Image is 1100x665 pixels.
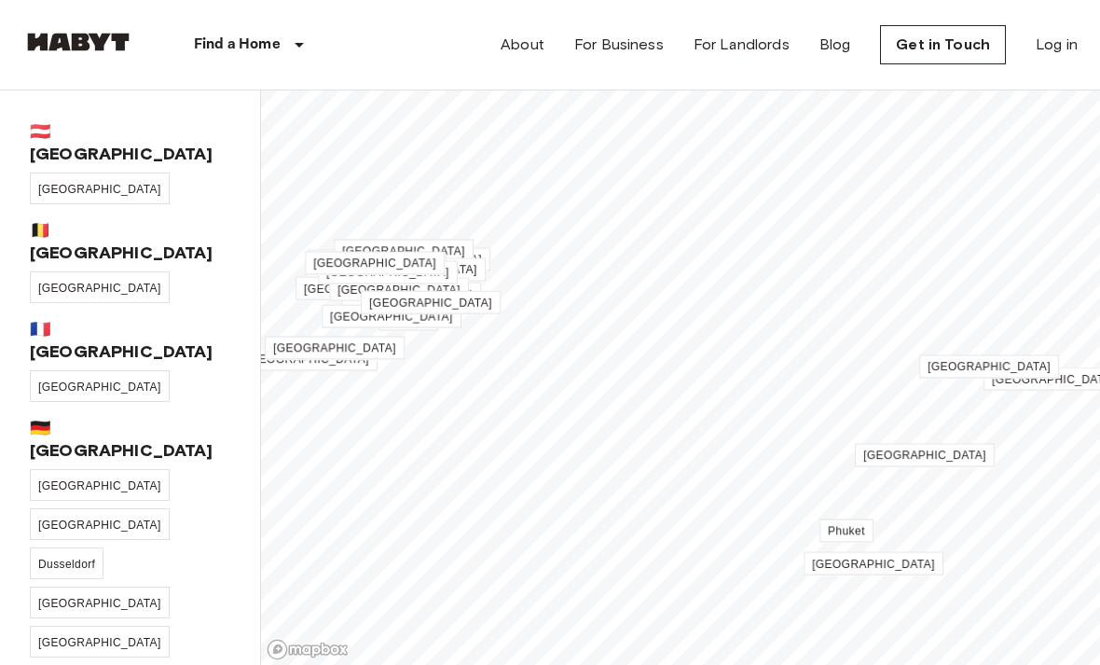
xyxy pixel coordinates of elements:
div: Map marker [307,257,447,277]
div: Map marker [919,358,1059,378]
span: [GEOGRAPHIC_DATA] [354,264,477,277]
a: [GEOGRAPHIC_DATA] [329,278,469,301]
a: Mapbox logo [267,639,349,660]
div: Map marker [341,285,481,305]
span: 🇦🇹 [GEOGRAPHIC_DATA] [30,120,230,165]
div: Map marker [265,339,405,359]
span: [GEOGRAPHIC_DATA] [313,257,436,270]
div: Map marker [238,351,378,370]
div: Map marker [322,308,461,327]
a: [GEOGRAPHIC_DATA] [30,587,170,618]
span: [GEOGRAPHIC_DATA] [38,183,161,196]
span: [GEOGRAPHIC_DATA] [928,361,1051,374]
div: Map marker [329,281,469,300]
a: [GEOGRAPHIC_DATA] [308,250,447,273]
div: Map marker [305,255,445,274]
a: For Business [574,34,664,56]
span: [GEOGRAPHIC_DATA] [38,479,161,492]
span: [GEOGRAPHIC_DATA] [342,245,465,258]
div: Map marker [318,264,458,284]
a: Dusseldorf [30,547,103,579]
div: Map marker [361,294,501,313]
div: Map marker [296,280,435,299]
a: [GEOGRAPHIC_DATA] [30,173,170,204]
a: Phuket [819,520,873,543]
a: [GEOGRAPHIC_DATA] [30,626,170,658]
a: [GEOGRAPHIC_DATA] [30,370,170,402]
span: 🇫🇷 [GEOGRAPHIC_DATA] [30,318,230,363]
a: [GEOGRAPHIC_DATA] [322,305,461,328]
a: Log in [1036,34,1078,56]
img: Habyt [22,33,134,51]
span: [GEOGRAPHIC_DATA] [337,284,461,297]
a: About [501,34,544,56]
a: [GEOGRAPHIC_DATA] [855,444,995,467]
span: [GEOGRAPHIC_DATA] [330,311,453,324]
div: Map marker [334,242,474,262]
span: [GEOGRAPHIC_DATA] [38,636,161,649]
div: Map marker [855,447,995,466]
span: Phuket [828,525,865,538]
span: [GEOGRAPHIC_DATA] [38,381,161,394]
span: 🇧🇪 [GEOGRAPHIC_DATA] [30,219,230,264]
span: [GEOGRAPHIC_DATA] [38,282,161,295]
span: [GEOGRAPHIC_DATA] [38,597,161,610]
span: [GEOGRAPHIC_DATA] [812,558,935,571]
a: Blog [819,34,851,56]
div: Map marker [804,555,943,575]
span: Dusseldorf [38,558,95,571]
a: [GEOGRAPHIC_DATA] [305,252,445,275]
a: [GEOGRAPHIC_DATA] [334,240,474,263]
span: [GEOGRAPHIC_DATA] [273,342,396,355]
span: [GEOGRAPHIC_DATA] [359,254,482,267]
a: [GEOGRAPHIC_DATA] [30,508,170,540]
span: [GEOGRAPHIC_DATA] [350,288,473,301]
span: [GEOGRAPHIC_DATA] [369,297,492,310]
a: [GEOGRAPHIC_DATA] [361,291,501,314]
a: [GEOGRAPHIC_DATA] [919,355,1059,379]
a: [GEOGRAPHIC_DATA] [265,337,405,360]
span: [GEOGRAPHIC_DATA] [246,353,369,367]
div: Map marker [378,311,438,330]
a: Get in Touch [880,25,1006,64]
span: 🇩🇪 [GEOGRAPHIC_DATA] [30,417,230,462]
div: Map marker [819,522,873,542]
a: [GEOGRAPHIC_DATA] [296,277,435,300]
span: [GEOGRAPHIC_DATA] [326,267,449,280]
a: [GEOGRAPHIC_DATA] [30,271,170,303]
a: [GEOGRAPHIC_DATA] [30,469,170,501]
p: Find a Home [194,34,281,56]
span: [GEOGRAPHIC_DATA] [38,519,161,532]
a: For Landlords [694,34,790,56]
span: [GEOGRAPHIC_DATA] [304,283,427,296]
a: [GEOGRAPHIC_DATA] [804,552,943,575]
span: [GEOGRAPHIC_DATA] [863,450,986,463]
